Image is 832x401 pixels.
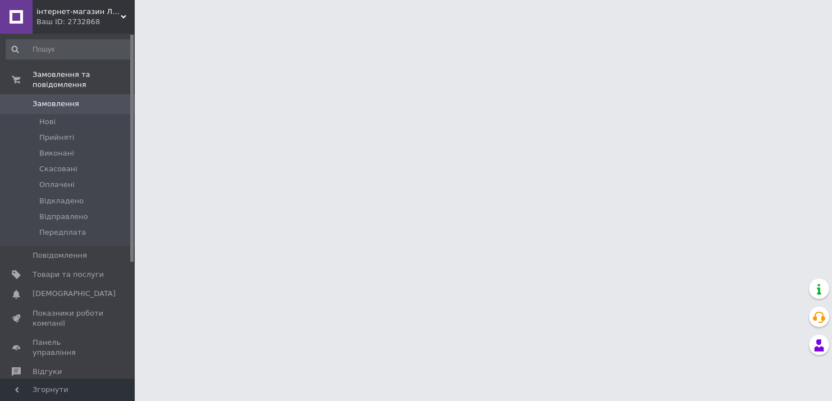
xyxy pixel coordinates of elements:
[39,227,86,238] span: Передплата
[33,289,116,299] span: [DEMOGRAPHIC_DATA]
[33,308,104,329] span: Показники роботи компанії
[33,338,104,358] span: Панель управління
[39,148,74,158] span: Виконані
[39,180,75,190] span: Оплачені
[33,367,62,377] span: Відгуки
[36,17,135,27] div: Ваш ID: 2732868
[39,212,88,222] span: Відправлено
[39,133,74,143] span: Прийняті
[33,250,87,261] span: Повідомлення
[33,70,135,90] span: Замовлення та повідомлення
[39,117,56,127] span: Нові
[39,164,77,174] span: Скасовані
[36,7,121,17] span: інтернет-магазин ЛАТЕКСіКО
[39,196,84,206] span: Відкладено
[33,99,79,109] span: Замовлення
[33,270,104,280] span: Товари та послуги
[6,39,132,60] input: Пошук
